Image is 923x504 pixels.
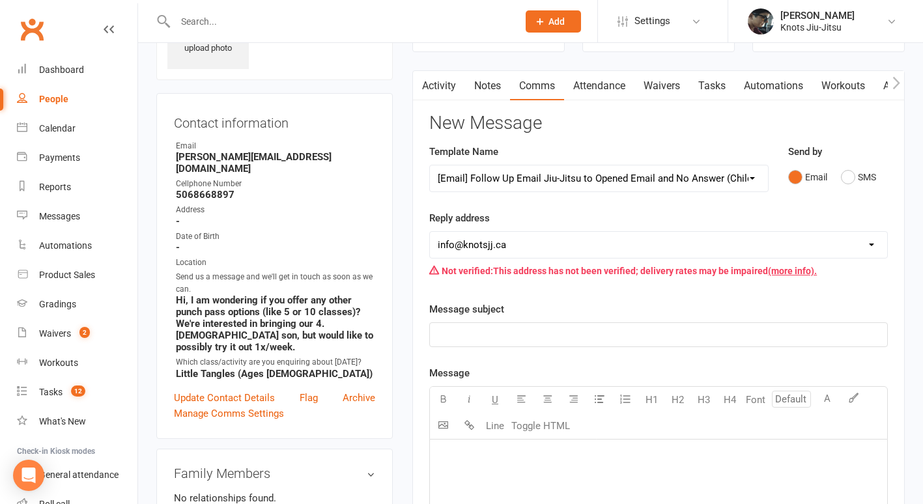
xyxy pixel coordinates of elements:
[634,7,670,36] span: Settings
[780,10,855,21] div: [PERSON_NAME]
[39,64,84,75] div: Dashboard
[429,113,888,133] h3: New Message
[812,71,874,101] a: Workouts
[343,390,375,406] a: Archive
[17,460,137,490] a: General attendance kiosk mode
[39,94,68,104] div: People
[17,143,137,173] a: Payments
[429,210,490,226] label: Reply address
[39,299,76,309] div: Gradings
[176,257,375,269] div: Location
[689,71,735,101] a: Tasks
[174,111,375,130] h3: Contact information
[176,231,375,243] div: Date of Birth
[174,406,284,421] a: Manage Comms Settings
[17,348,137,378] a: Workouts
[39,152,80,163] div: Payments
[17,202,137,231] a: Messages
[39,182,71,192] div: Reports
[39,123,76,133] div: Calendar
[465,71,510,101] a: Notes
[176,216,375,227] strong: -
[176,368,375,380] strong: Little Tangles (Ages [DEMOGRAPHIC_DATA])
[638,387,664,413] button: H1
[17,173,137,202] a: Reports
[548,16,565,27] span: Add
[17,407,137,436] a: What's New
[176,242,375,253] strong: -
[664,387,690,413] button: H2
[39,469,119,480] div: General attendance
[39,357,78,368] div: Workouts
[174,466,375,481] h3: Family Members
[510,71,564,101] a: Comms
[482,413,508,439] button: Line
[743,387,769,413] button: Font
[171,12,509,31] input: Search...
[300,390,318,406] a: Flag
[39,270,95,280] div: Product Sales
[17,85,137,114] a: People
[17,55,137,85] a: Dashboard
[13,460,44,491] div: Open Intercom Messenger
[176,178,375,190] div: Cellphone Number
[788,144,822,160] label: Send by
[71,385,85,397] span: 12
[176,271,375,296] div: Send us a message and we'll get in touch as soon as we can.
[17,290,137,319] a: Gradings
[717,387,743,413] button: H4
[564,71,634,101] a: Attendance
[176,151,375,175] strong: [PERSON_NAME][EMAIL_ADDRESS][DOMAIN_NAME]
[176,189,375,201] strong: 5068668897
[482,387,508,413] button: U
[176,204,375,216] div: Address
[814,387,840,413] button: A
[176,294,375,353] strong: Hi, I am wondering if you offer any other punch pass options (like 5 or 10 classes)? We're intere...
[492,394,498,406] span: U
[442,266,493,276] strong: Not verified:
[17,319,137,348] a: Waivers 2
[17,378,137,407] a: Tasks 12
[17,114,137,143] a: Calendar
[690,387,717,413] button: H3
[176,140,375,152] div: Email
[79,327,90,338] span: 2
[634,71,689,101] a: Waivers
[788,165,827,189] button: Email
[16,13,48,46] a: Clubworx
[176,356,375,369] div: Which class/activity are you enquiring about [DATE]?
[429,259,888,283] div: This address has not been verified; delivery rates may be impaired
[772,391,811,408] input: Default
[841,165,876,189] button: SMS
[39,211,80,221] div: Messages
[748,8,774,35] img: thumb_image1614103803.png
[39,416,86,427] div: What's New
[39,328,71,339] div: Waivers
[39,240,92,251] div: Automations
[17,231,137,260] a: Automations
[413,71,465,101] a: Activity
[39,387,63,397] div: Tasks
[526,10,581,33] button: Add
[429,144,498,160] label: Template Name
[508,413,573,439] button: Toggle HTML
[17,260,137,290] a: Product Sales
[429,301,504,317] label: Message subject
[735,71,812,101] a: Automations
[174,390,275,406] a: Update Contact Details
[768,266,817,276] a: (more info).
[429,365,470,381] label: Message
[780,21,855,33] div: Knots Jiu-Jitsu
